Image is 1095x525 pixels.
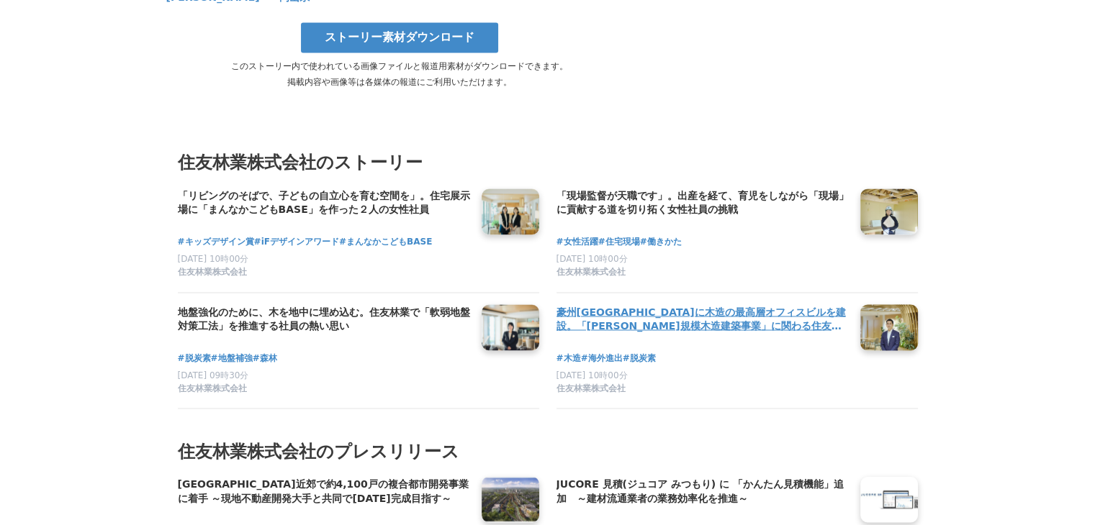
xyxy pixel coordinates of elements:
h4: 「リビングのそばで、子どもの自立心を育む空間を」。住宅展示場に「まんなかこどもBASE」を作った２人の女性社員 [178,188,470,218]
a: #働きかた [640,235,682,249]
span: [DATE] 10時00分 [556,370,628,380]
a: #海外進出 [581,351,623,365]
a: #木造 [556,351,581,365]
a: #キッズデザイン賞 [178,235,254,249]
a: 地盤強化のために、木を地中に埋め込む。住友林業で「軟弱地盤対策工法」を推進する社員の熱い思い [178,304,470,334]
a: #iFデザインアワード [254,235,339,249]
span: 住友林業株式会社 [178,266,247,278]
a: #森林 [253,351,277,365]
span: 住友林業株式会社 [556,266,626,278]
h2: 住友林業株式会社のプレスリリース [178,437,918,465]
h4: 地盤強化のために、木を地中に埋め込む。住友林業で「軟弱地盤対策工法」を推進する社員の熱い思い [178,304,470,334]
a: JUCORE 見積(ジュコア みつもり) に 「かんたん見積機能」追加 ～建材流通業者の業務効率化を推進～ [556,476,849,506]
h4: [GEOGRAPHIC_DATA]近郊で約4,100戸の複合都市開発事業に着手 ～現地不動産開発大手と共同で[DATE]完成目指す～ [178,476,470,506]
span: [DATE] 09時30分 [178,370,249,380]
h3: 住友林業株式会社のストーリー [178,149,918,176]
a: #地盤補強 [211,351,253,365]
a: #脱炭素 [623,351,656,365]
a: #住宅現場 [598,235,640,249]
a: 住友林業株式会社 [556,266,849,280]
a: 豪州[GEOGRAPHIC_DATA]に木造の最高層オフィスビルを建設。「[PERSON_NAME]規模木造建築事業」に関わる住友林業社員のキャリアと展望 [556,304,849,334]
h4: 豪州[GEOGRAPHIC_DATA]に木造の最高層オフィスビルを建設。「[PERSON_NAME]規模木造建築事業」に関わる住友林業社員のキャリアと展望 [556,304,849,334]
a: #まんなかこどもBASE [339,235,432,249]
h4: 「現場監督が天職です」。出産を経て、育児をしながら「現場」に貢献する道を切り拓く女性社員の挑戦 [556,188,849,218]
a: #女性活躍 [556,235,598,249]
a: 「現場監督が天職です」。出産を経て、育児をしながら「現場」に貢献する道を切り拓く女性社員の挑戦 [556,188,849,219]
p: このストーリー内で使われている画像ファイルと報道用素材がダウンロードできます。 掲載内容や画像等は各媒体の報道にご利用いただけます。 [166,58,633,90]
a: 住友林業株式会社 [556,382,849,396]
a: [GEOGRAPHIC_DATA]近郊で約4,100戸の複合都市開発事業に着手 ～現地不動産開発大手と共同で[DATE]完成目指す～ [178,476,470,506]
a: #脱炭素 [178,351,211,365]
span: 住友林業株式会社 [178,382,247,394]
a: ストーリー素材ダウンロード [301,22,498,52]
span: 住友林業株式会社 [556,382,626,394]
a: 「リビングのそばで、子どもの自立心を育む空間を」。住宅展示場に「まんなかこどもBASE」を作った２人の女性社員 [178,188,470,219]
a: 住友林業株式会社 [178,382,470,396]
a: 住友林業株式会社 [178,266,470,280]
h4: JUCORE 見積(ジュコア みつもり) に 「かんたん見積機能」追加 ～建材流通業者の業務効率化を推進～ [556,476,849,506]
span: [DATE] 10時00分 [556,254,628,264]
span: [DATE] 10時00分 [178,254,249,264]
